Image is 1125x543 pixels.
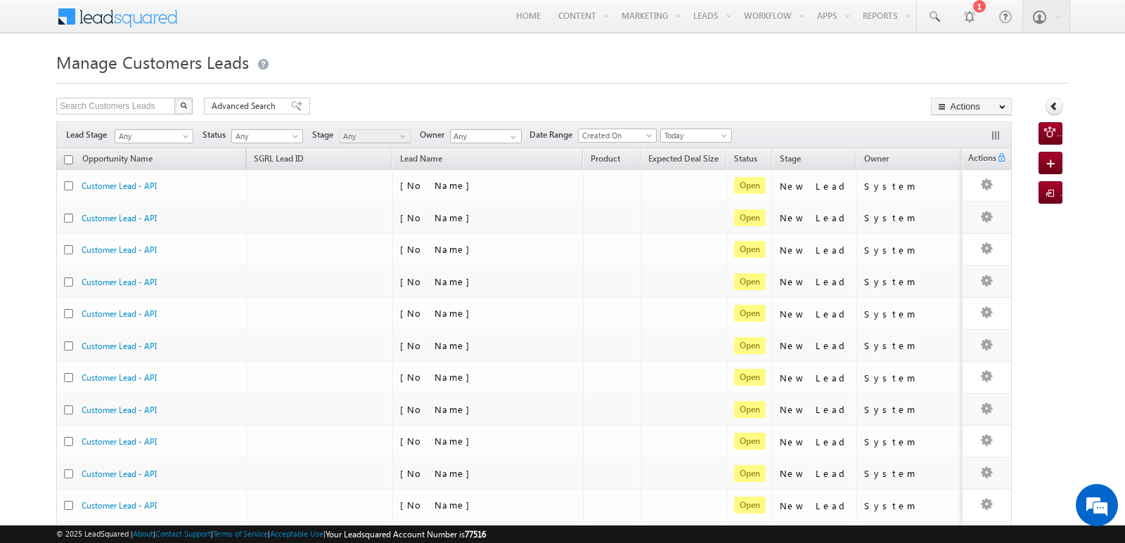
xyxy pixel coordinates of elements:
span: Open [734,177,766,194]
a: Acceptable Use [270,529,323,538]
span: [No Name] [400,339,477,351]
span: Lead Stage [66,129,112,141]
span: Created On [579,129,652,142]
div: New Lead [780,499,850,512]
div: New Lead [780,372,850,384]
span: Open [734,337,766,354]
span: © 2025 LeadSquared | | | | | [56,528,486,541]
span: 77516 [465,529,486,539]
a: Customer Lead - API [82,341,157,351]
a: Terms of Service [213,529,268,538]
div: New Lead [780,467,850,480]
a: Show All Items [503,130,520,144]
a: Customer Lead - API [82,436,157,447]
span: Open [734,497,766,513]
span: [No Name] [400,435,477,447]
span: Open [734,401,766,418]
div: New Lead [780,180,850,192]
span: Any [340,130,406,143]
a: Customer Lead - API [82,500,157,511]
span: [No Name] [400,307,477,319]
a: Customer Lead - API [82,244,157,255]
span: Owner [420,129,450,141]
span: [No Name] [400,211,477,223]
div: System [864,211,956,224]
span: Open [734,369,766,386]
div: System [864,180,956,192]
div: New Lead [780,244,850,256]
span: Actions [963,150,996,169]
div: System [864,467,956,480]
a: Opportunity Name [75,151,160,169]
span: Expected Deal Size [648,153,719,164]
a: Customer Lead - API [82,277,157,287]
a: Any [231,129,303,143]
span: [No Name] [400,275,477,287]
span: Open [734,305,766,322]
a: Stage [773,151,808,169]
span: [No Name] [400,179,477,191]
div: System [864,244,956,256]
span: Open [734,241,766,258]
img: Search [180,102,187,109]
a: Customer Lead - API [82,181,157,191]
a: Any [115,129,193,143]
a: Customer Lead - API [82,308,157,319]
span: Owner [864,153,889,164]
a: About [133,529,153,538]
span: [No Name] [400,371,477,383]
a: Status [727,151,764,169]
span: Stage [312,129,339,141]
span: [No Name] [400,243,477,255]
span: Open [734,273,766,290]
a: Expected Deal Size [641,151,726,169]
div: System [864,372,956,384]
span: Lead Name [393,151,449,169]
span: Product [591,153,620,164]
a: Customer Lead - API [82,213,157,223]
a: Customer Lead - API [82,469,157,479]
div: New Lead [780,211,850,224]
span: Open [734,209,766,226]
div: System [864,275,956,288]
span: Today [661,129,728,142]
span: Any [115,130,188,143]
div: New Lead [780,339,850,352]
span: Stage [780,153,801,164]
a: Any [339,129,411,143]
span: [No Name] [400,499,477,511]
input: Type to Search [450,129,522,143]
span: [No Name] [400,467,477,479]
span: Open [734,465,766,482]
span: Your Leadsquared Account Number is [326,529,486,539]
div: New Lead [780,308,850,320]
div: System [864,436,956,448]
a: Customer Lead - API [82,372,157,383]
div: System [864,499,956,512]
span: [No Name] [400,403,477,415]
span: Manage Customers Leads [56,51,249,73]
div: New Lead [780,275,850,288]
span: Status [202,129,231,141]
button: Actions [931,98,1012,115]
span: SGRL Lead ID [254,153,304,164]
a: Created On [578,129,657,143]
span: Any [232,130,299,143]
a: Contact Support [155,529,211,538]
a: Today [660,129,732,143]
span: Opportunity Name [82,153,153,164]
span: Date Range [529,129,578,141]
div: System [864,339,956,352]
a: Customer Lead - API [82,405,157,415]
input: Check all records [64,155,73,164]
div: System [864,308,956,320]
span: Open [734,433,766,450]
a: SGRL Lead ID [247,151,311,169]
div: System [864,403,956,416]
span: Advanced Search [212,100,280,112]
div: New Lead [780,403,850,416]
div: New Lead [780,436,850,448]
